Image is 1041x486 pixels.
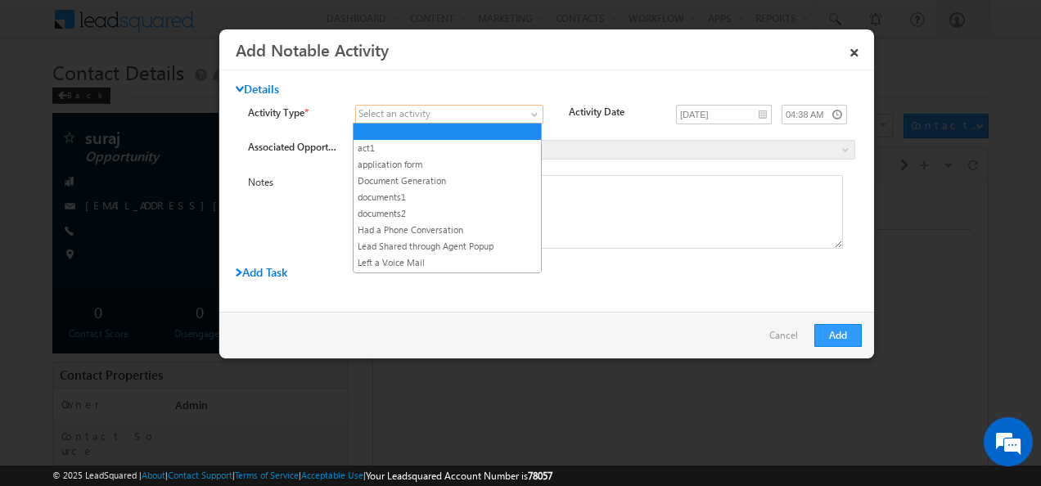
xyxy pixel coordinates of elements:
[354,141,541,155] a: act1
[354,206,541,221] a: documents2
[354,239,541,254] a: Lead Shared through Agent Popup
[248,105,339,120] label: Activity Type
[301,470,363,480] a: Acceptable Use
[248,175,339,190] label: Notes
[142,470,165,480] a: About
[235,470,299,480] a: Terms of Service
[236,82,279,97] span: Details
[236,35,840,64] h3: Add Notable Activity
[528,470,552,482] span: 78057
[366,470,552,482] span: Your Leadsquared Account Number is
[569,105,660,119] label: Activity Date
[33,12,89,37] span: Activity Type
[67,113,116,142] span: 08:08 AM
[122,111,405,126] span: Added by on
[98,13,282,38] div: All Selected
[840,35,868,64] a: ×
[814,324,862,347] button: Add
[354,255,541,270] a: Left a Voice Mail
[354,190,541,205] a: documents1
[318,18,351,33] div: All Time
[248,140,339,155] label: Associated Opportunity
[122,94,228,108] span: suraj - pnew
[204,112,275,124] span: [DATE] 08:09 AM
[354,173,541,188] a: Document Generation
[67,94,104,109] span: [DATE]
[164,112,192,124] span: Admin
[283,12,305,37] span: Time
[102,18,150,33] div: All Selected
[354,223,541,237] a: Had a Phone Conversation
[168,470,232,480] a: Contact Support
[354,272,541,286] a: Meeting
[33,64,86,79] div: [DATE]
[358,106,430,121] div: Select an activity
[52,468,552,484] span: © 2025 LeadSquared | | | | |
[769,324,806,355] a: Cancel
[236,264,287,280] span: Add Task
[354,157,541,172] a: application form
